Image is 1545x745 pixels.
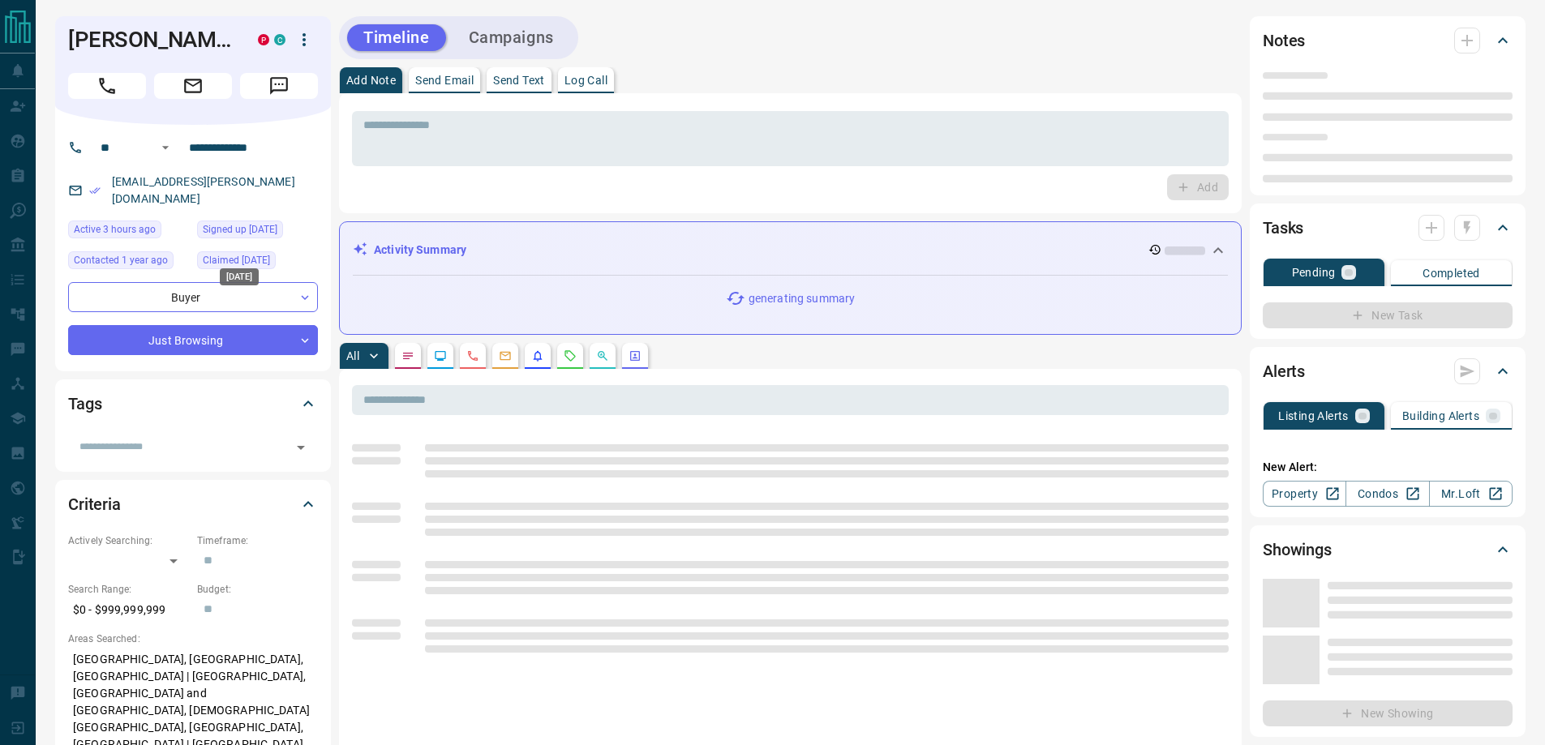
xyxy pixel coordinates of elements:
[68,391,101,417] h2: Tags
[1263,215,1303,241] h2: Tasks
[68,582,189,597] p: Search Range:
[197,221,318,243] div: Fri Sep 10 2021
[1263,352,1513,391] div: Alerts
[197,582,318,597] p: Budget:
[74,252,168,268] span: Contacted 1 year ago
[197,251,318,274] div: Fri Sep 10 2021
[453,24,570,51] button: Campaigns
[1292,267,1336,278] p: Pending
[1429,481,1513,507] a: Mr.Loft
[68,384,318,423] div: Tags
[493,75,545,86] p: Send Text
[434,349,447,362] svg: Lead Browsing Activity
[564,349,577,362] svg: Requests
[1263,358,1305,384] h2: Alerts
[68,27,234,53] h1: [PERSON_NAME]
[1263,481,1346,507] a: Property
[749,290,855,307] p: generating summary
[353,235,1228,265] div: Activity Summary
[68,491,121,517] h2: Criteria
[258,34,269,45] div: property.ca
[197,533,318,548] p: Timeframe:
[1423,268,1480,279] p: Completed
[220,268,259,285] div: [DATE]
[1263,530,1513,569] div: Showings
[1278,410,1349,422] p: Listing Alerts
[1345,481,1429,507] a: Condos
[290,436,312,459] button: Open
[466,349,479,362] svg: Calls
[68,221,189,243] div: Tue Aug 12 2025
[274,34,285,45] div: condos.ca
[347,24,446,51] button: Timeline
[156,138,175,157] button: Open
[1263,459,1513,476] p: New Alert:
[564,75,607,86] p: Log Call
[1263,28,1305,54] h2: Notes
[68,282,318,312] div: Buyer
[1263,21,1513,60] div: Notes
[1263,208,1513,247] div: Tasks
[203,221,277,238] span: Signed up [DATE]
[68,485,318,524] div: Criteria
[68,632,318,646] p: Areas Searched:
[415,75,474,86] p: Send Email
[531,349,544,362] svg: Listing Alerts
[68,597,189,623] p: $0 - $999,999,999
[240,73,318,99] span: Message
[68,73,146,99] span: Call
[1263,537,1332,563] h2: Showings
[499,349,512,362] svg: Emails
[112,175,295,205] a: [EMAIL_ADDRESS][PERSON_NAME][DOMAIN_NAME]
[74,221,156,238] span: Active 3 hours ago
[346,350,359,362] p: All
[629,349,642,362] svg: Agent Actions
[401,349,414,362] svg: Notes
[346,75,396,86] p: Add Note
[68,325,318,355] div: Just Browsing
[68,533,189,548] p: Actively Searching:
[154,73,232,99] span: Email
[203,252,270,268] span: Claimed [DATE]
[596,349,609,362] svg: Opportunities
[374,242,466,259] p: Activity Summary
[89,185,101,196] svg: Email Verified
[68,251,189,274] div: Tue Jul 02 2024
[1402,410,1479,422] p: Building Alerts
